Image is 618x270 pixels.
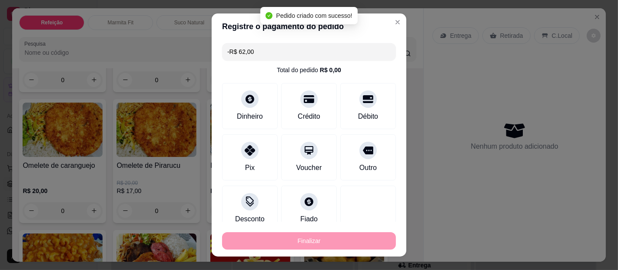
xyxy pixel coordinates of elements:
[359,163,377,173] div: Outro
[296,163,322,173] div: Voucher
[277,66,341,74] div: Total do pedido
[237,111,263,122] div: Dinheiro
[212,13,406,40] header: Registre o pagamento do pedido
[391,15,405,29] button: Close
[276,12,352,19] span: Pedido criado com sucesso!
[298,111,320,122] div: Crédito
[320,66,341,74] div: R$ 0,00
[235,214,265,224] div: Desconto
[300,214,318,224] div: Fiado
[266,12,272,19] span: check-circle
[245,163,255,173] div: Pix
[227,43,391,60] input: Ex.: hambúrguer de cordeiro
[358,111,378,122] div: Débito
